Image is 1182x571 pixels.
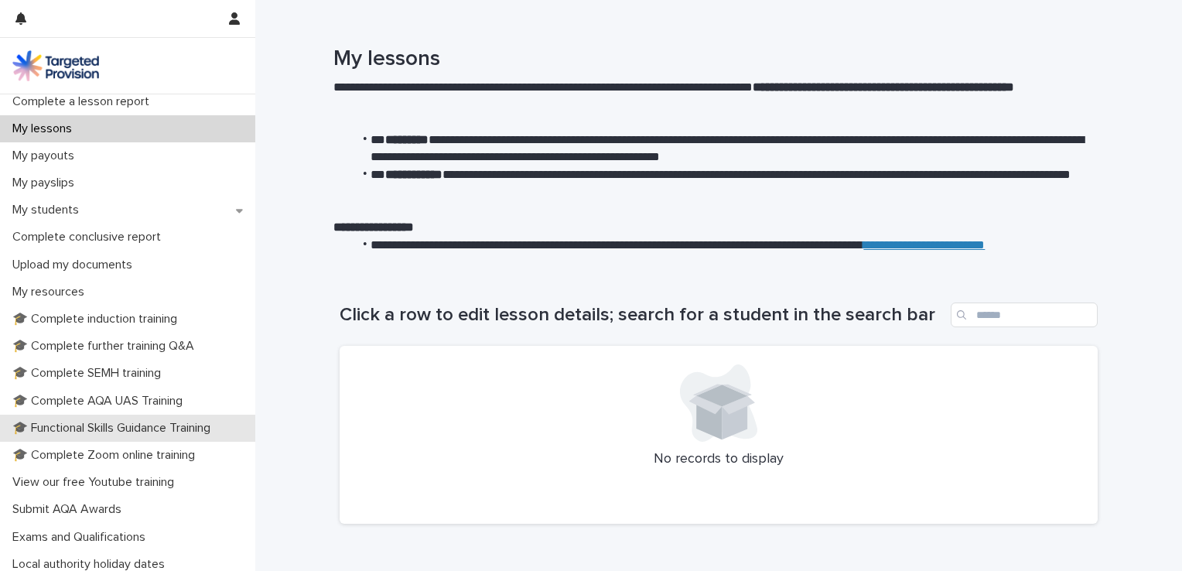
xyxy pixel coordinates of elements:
p: My payouts [6,149,87,163]
p: My resources [6,285,97,299]
p: Exams and Qualifications [6,530,158,545]
p: 🎓 Functional Skills Guidance Training [6,421,223,436]
p: 🎓 Complete further training Q&A [6,339,207,354]
h1: Click a row to edit lesson details; search for a student in the search bar [340,304,945,327]
p: 🎓 Complete SEMH training [6,366,173,381]
p: 🎓 Complete AQA UAS Training [6,394,195,409]
p: 🎓 Complete induction training [6,312,190,327]
p: Complete conclusive report [6,230,173,244]
p: View our free Youtube training [6,475,186,490]
p: No records to display [358,451,1079,468]
img: M5nRWzHhSzIhMunXDL62 [12,50,99,81]
p: Upload my documents [6,258,145,272]
p: 🎓 Complete Zoom online training [6,448,207,463]
p: My students [6,203,91,217]
input: Search [951,303,1098,327]
p: Complete a lesson report [6,94,162,109]
h1: My lessons [333,46,1091,73]
p: Submit AQA Awards [6,502,134,517]
p: My payslips [6,176,87,190]
p: My lessons [6,121,84,136]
